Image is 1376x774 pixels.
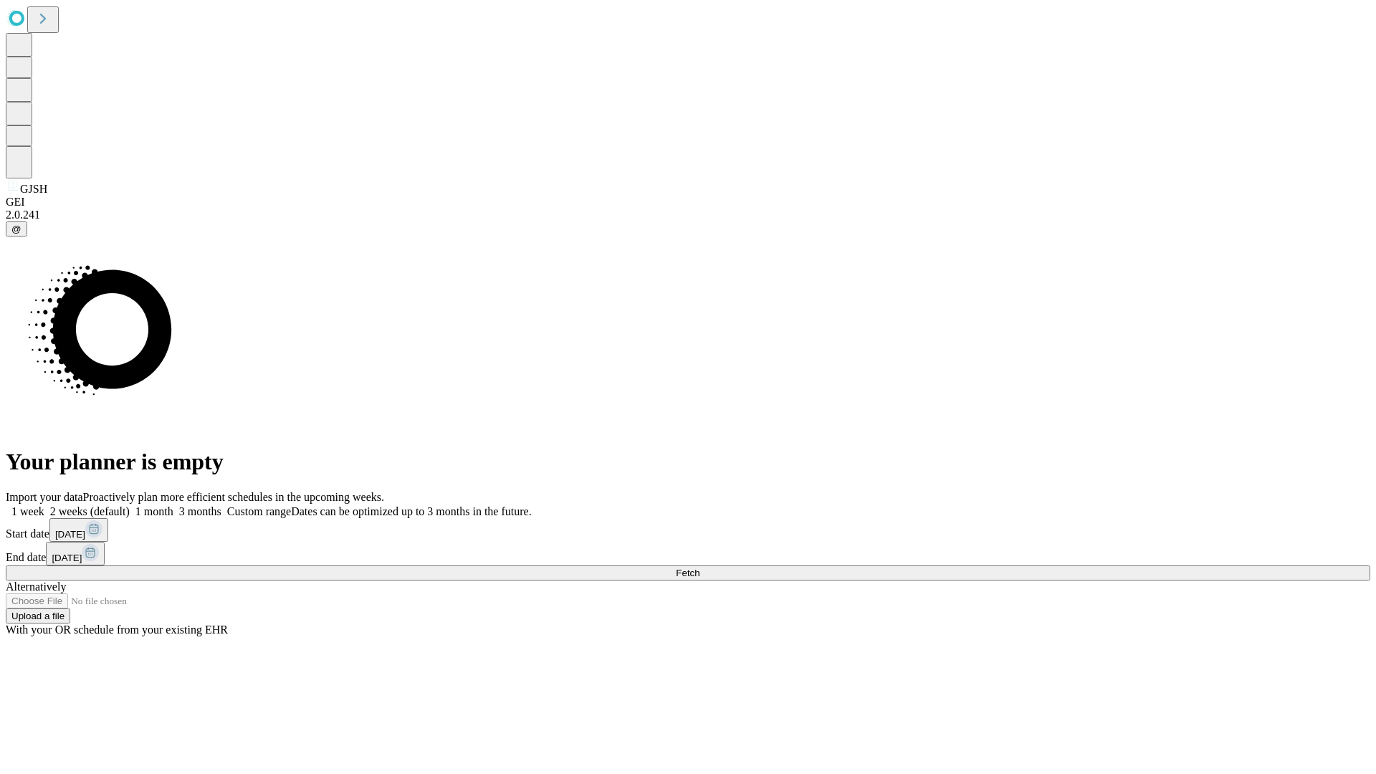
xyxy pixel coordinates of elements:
button: [DATE] [46,542,105,565]
span: Custom range [227,505,291,517]
span: 3 months [179,505,221,517]
span: 2 weeks (default) [50,505,130,517]
div: GEI [6,196,1370,209]
button: [DATE] [49,518,108,542]
span: 1 month [135,505,173,517]
span: Alternatively [6,580,66,593]
h1: Your planner is empty [6,449,1370,475]
button: @ [6,221,27,236]
span: Dates can be optimized up to 3 months in the future. [291,505,531,517]
div: 2.0.241 [6,209,1370,221]
span: 1 week [11,505,44,517]
span: GJSH [20,183,47,195]
button: Upload a file [6,608,70,623]
button: Fetch [6,565,1370,580]
span: Import your data [6,491,83,503]
span: Proactively plan more efficient schedules in the upcoming weeks. [83,491,384,503]
span: [DATE] [55,529,85,540]
div: Start date [6,518,1370,542]
div: End date [6,542,1370,565]
span: @ [11,224,21,234]
span: With your OR schedule from your existing EHR [6,623,228,636]
span: [DATE] [52,553,82,563]
span: Fetch [676,568,699,578]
